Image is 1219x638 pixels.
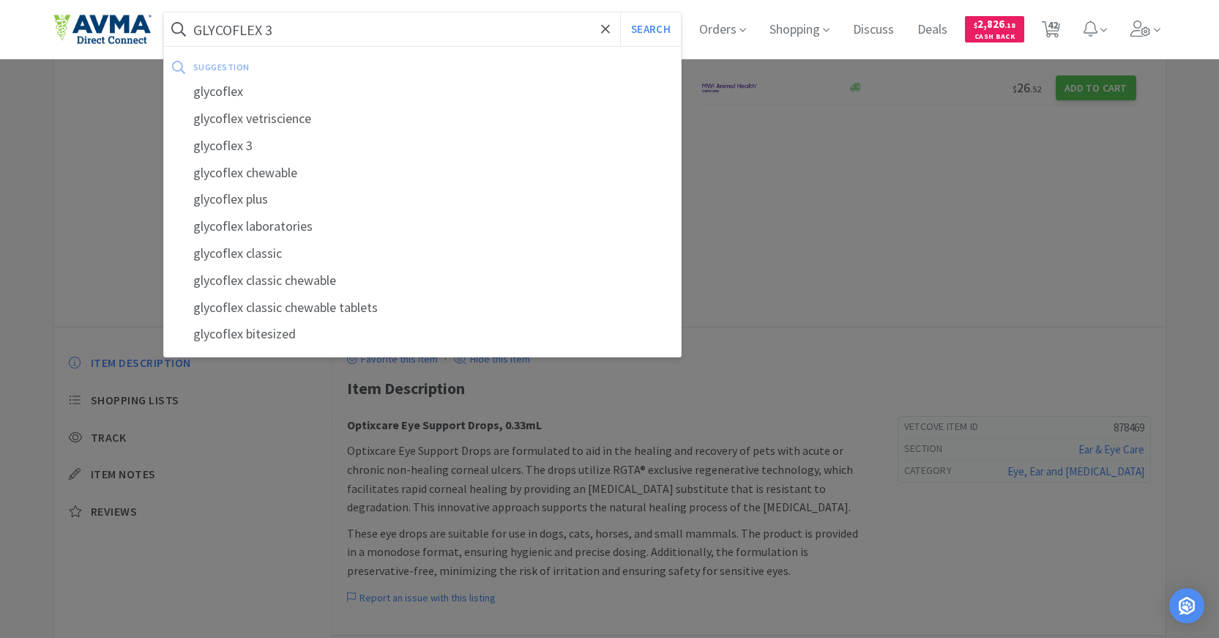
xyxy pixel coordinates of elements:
div: glycoflex classic chewable tablets [164,294,682,322]
a: 42 [1036,25,1066,38]
span: . 18 [1004,21,1015,30]
button: Search [620,12,681,46]
div: glycoflex vetriscience [164,105,682,133]
div: glycoflex laboratories [164,213,682,240]
a: $2,826.18Cash Back [965,10,1024,49]
input: Search by item, sku, manufacturer, ingredient, size... [164,12,682,46]
img: e4e33dab9f054f5782a47901c742baa9_102.png [53,14,152,45]
div: glycoflex chewable [164,160,682,187]
div: Open Intercom Messenger [1169,588,1204,623]
span: 2,826 [974,17,1015,31]
a: Deals [912,23,953,37]
div: glycoflex 3 [164,133,682,160]
div: suggestion [193,56,461,78]
div: glycoflex classic [164,240,682,267]
span: $ [974,21,977,30]
div: glycoflex classic chewable [164,267,682,294]
div: glycoflex plus [164,186,682,213]
a: Discuss [847,23,900,37]
div: glycoflex bitesized [164,321,682,348]
div: glycoflex [164,78,682,105]
span: Cash Back [974,33,1015,42]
